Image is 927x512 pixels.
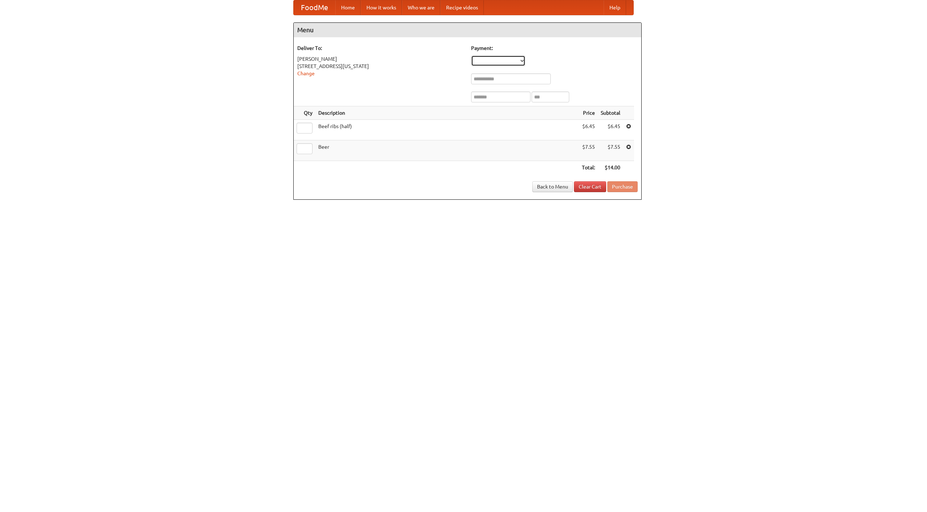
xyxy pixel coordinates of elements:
[294,0,335,15] a: FoodMe
[604,0,626,15] a: Help
[294,23,641,37] h4: Menu
[598,106,623,120] th: Subtotal
[532,181,573,192] a: Back to Menu
[361,0,402,15] a: How it works
[579,161,598,174] th: Total:
[607,181,638,192] button: Purchase
[579,120,598,140] td: $6.45
[579,106,598,120] th: Price
[598,120,623,140] td: $6.45
[297,63,464,70] div: [STREET_ADDRESS][US_STATE]
[294,106,315,120] th: Qty
[315,106,579,120] th: Description
[598,161,623,174] th: $14.00
[315,120,579,140] td: Beef ribs (half)
[574,181,606,192] a: Clear Cart
[579,140,598,161] td: $7.55
[471,45,638,52] h5: Payment:
[315,140,579,161] td: Beer
[598,140,623,161] td: $7.55
[402,0,440,15] a: Who we are
[297,55,464,63] div: [PERSON_NAME]
[335,0,361,15] a: Home
[297,71,315,76] a: Change
[440,0,484,15] a: Recipe videos
[297,45,464,52] h5: Deliver To:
